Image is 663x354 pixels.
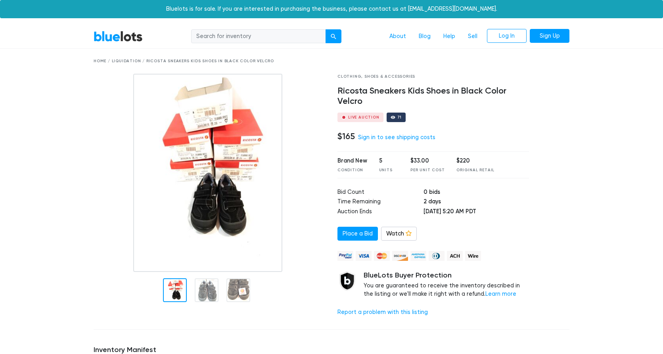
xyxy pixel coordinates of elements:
[379,157,399,165] div: 5
[487,29,527,43] a: Log In
[364,271,529,280] h5: BlueLots Buyer Protection
[94,58,569,64] div: Home / Liquidation / Ricosta Sneakers Kids Shoes in Black Color Velcro
[423,207,529,217] td: [DATE] 5:20 AM PDT
[133,74,282,272] img: 58cd5656-fa64-4c33-bb63-2ab828cb951b-1755198443.jpg
[337,167,367,173] div: Condition
[423,197,529,207] td: 2 days
[94,31,143,42] a: BlueLots
[410,157,445,165] div: $33.00
[356,251,372,261] img: visa-79caf175f036a155110d1892330093d4c38f53c55c9ec9e2c3a54a56571784bb.png
[465,251,481,261] img: wire-908396882fe19aaaffefbd8e17b12f2f29708bd78693273c0e28e3a24408487f.png
[437,29,462,44] a: Help
[429,251,445,261] img: diners_club-c48f30131b33b1bb0e5d0e2dbd43a8bea4cb12cb2961413e2f4250e06c020426.png
[191,29,326,44] input: Search for inventory
[530,29,569,43] a: Sign Up
[337,86,529,107] h4: Ricosta Sneakers Kids Shoes in Black Color Velcro
[381,227,417,241] a: Watch
[337,74,529,80] div: Clothing, Shoes & Accessories
[423,188,529,198] td: 0 bids
[397,115,402,119] div: 71
[379,167,399,173] div: Units
[485,291,516,297] a: Learn more
[383,29,412,44] a: About
[337,207,423,217] td: Auction Ends
[364,271,529,299] div: You are guaranteed to receive the inventory described in the listing or we'll make it right with ...
[462,29,484,44] a: Sell
[358,134,435,141] a: Sign in to see shipping costs
[337,131,355,142] h4: $165
[348,115,379,119] div: Live Auction
[447,251,463,261] img: ach-b7992fed28a4f97f893c574229be66187b9afb3f1a8d16a4691d3d3140a8ab00.png
[456,167,494,173] div: Original Retail
[337,309,428,316] a: Report a problem with this listing
[410,167,445,173] div: Per Unit Cost
[337,157,367,165] div: Brand New
[374,251,390,261] img: mastercard-42073d1d8d11d6635de4c079ffdb20a4f30a903dc55d1612383a1b395dd17f39.png
[337,227,378,241] a: Place a Bid
[337,251,353,261] img: paypal_credit-80455e56f6e1299e8d57f40c0dcee7b8cd4ae79b9eccbfc37e2480457ba36de9.png
[337,197,423,207] td: Time Remaining
[337,188,423,198] td: Bid Count
[410,251,426,261] img: american_express-ae2a9f97a040b4b41f6397f7637041a5861d5f99d0716c09922aba4e24c8547d.png
[412,29,437,44] a: Blog
[337,271,357,291] img: buyer_protection_shield-3b65640a83011c7d3ede35a8e5a80bfdfaa6a97447f0071c1475b91a4b0b3d01.png
[456,157,494,165] div: $220
[392,251,408,261] img: discover-82be18ecfda2d062aad2762c1ca80e2d36a4073d45c9e0ffae68cd515fbd3d32.png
